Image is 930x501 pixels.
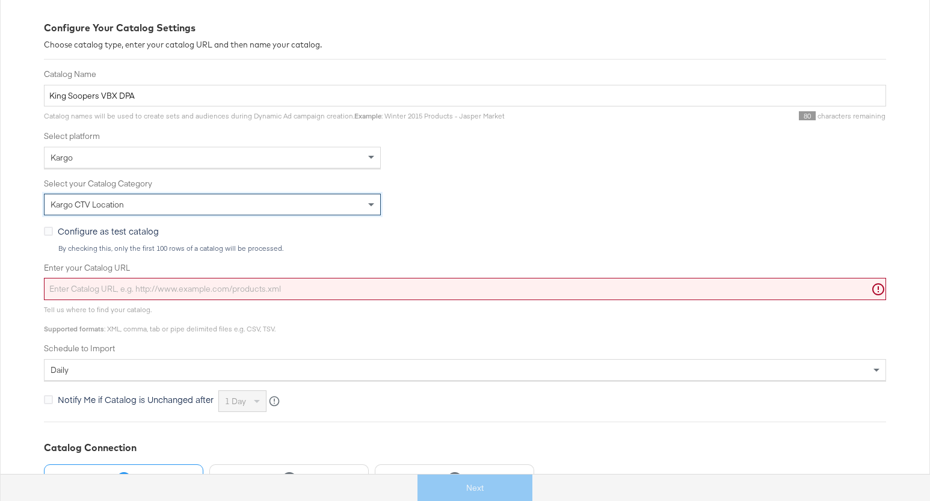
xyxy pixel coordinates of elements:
[44,343,886,354] label: Schedule to Import
[58,225,159,237] span: Configure as test catalog
[44,131,886,142] label: Select platform
[58,244,886,253] div: By checking this, only the first 100 rows of a catalog will be processed.
[44,278,886,300] input: Enter Catalog URL, e.g. http://www.example.com/products.xml
[44,262,886,274] label: Enter your Catalog URL
[44,111,505,120] span: Catalog names will be used to create sets and audiences during Dynamic Ad campaign creation. : Wi...
[505,111,886,121] div: characters remaining
[44,39,886,51] div: Choose catalog type, enter your catalog URL and then name your catalog.
[44,324,104,333] strong: Supported formats
[354,111,381,120] strong: Example
[58,393,214,405] span: Notify Me if Catalog is Unchanged after
[44,305,276,333] span: Tell us where to find your catalog. : XML, comma, tab or pipe delimited files e.g. CSV, TSV.
[44,85,886,107] input: Name your catalog e.g. My Dynamic Product Catalog
[51,152,73,163] span: Kargo
[51,364,69,375] span: daily
[44,441,886,455] div: Catalog Connection
[51,199,124,210] span: Kargo CTV Location
[44,69,886,80] label: Catalog Name
[225,396,246,407] span: 1 day
[799,111,816,120] span: 80
[44,178,886,189] label: Select your Catalog Category
[44,21,886,35] div: Configure Your Catalog Settings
